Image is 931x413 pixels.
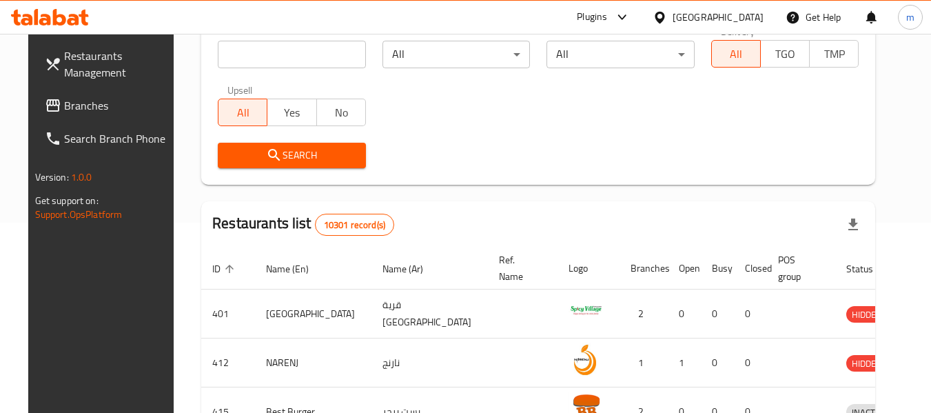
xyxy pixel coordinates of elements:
span: Search [229,147,355,164]
td: قرية [GEOGRAPHIC_DATA] [371,290,488,339]
button: Search [218,143,366,168]
span: Restaurants Management [64,48,173,81]
div: HIDDEN [846,306,888,323]
button: TGO [760,40,810,68]
span: TGO [766,44,804,64]
div: [GEOGRAPHIC_DATA] [673,10,764,25]
button: No [316,99,366,126]
a: Search Branch Phone [34,122,184,155]
td: 0 [668,290,701,339]
td: 0 [734,290,767,339]
td: 0 [734,339,767,387]
td: 1 [668,339,701,387]
button: Yes [267,99,316,126]
a: Branches [34,89,184,122]
th: Busy [701,248,734,290]
input: Search for restaurant name or ID.. [218,41,366,68]
img: Spicy Village [569,294,603,328]
td: 412 [201,339,255,387]
span: Branches [64,97,173,114]
span: HIDDEN [846,307,888,323]
div: All [382,41,531,68]
span: Ref. Name [499,252,541,285]
div: All [546,41,695,68]
a: Support.OpsPlatform [35,205,123,223]
button: All [218,99,267,126]
span: All [224,103,262,123]
div: Export file [837,208,870,241]
span: Name (Ar) [382,261,441,277]
div: HIDDEN [846,355,888,372]
th: Branches [620,248,668,290]
span: Name (En) [266,261,327,277]
span: m [906,10,914,25]
td: 1 [620,339,668,387]
h2: Restaurants list [212,213,394,236]
span: HIDDEN [846,356,888,372]
span: Yes [273,103,311,123]
span: 10301 record(s) [316,219,393,232]
td: نارنج [371,339,488,387]
span: Search Branch Phone [64,130,173,147]
div: Total records count [315,214,394,236]
span: No [323,103,360,123]
th: Closed [734,248,767,290]
span: Status [846,261,891,277]
td: 0 [701,290,734,339]
span: ID [212,261,238,277]
img: NARENJ [569,343,603,377]
td: 0 [701,339,734,387]
td: NARENJ [255,339,371,387]
label: Delivery [721,26,755,36]
button: TMP [809,40,859,68]
th: Open [668,248,701,290]
a: Restaurants Management [34,39,184,89]
span: Get support on: [35,192,99,210]
span: TMP [815,44,853,64]
label: Upsell [227,85,253,94]
span: 1.0.0 [71,168,92,186]
th: Logo [557,248,620,290]
td: 2 [620,290,668,339]
td: 401 [201,290,255,339]
div: Plugins [577,9,607,26]
span: Version: [35,168,69,186]
span: All [717,44,755,64]
button: All [711,40,761,68]
span: POS group [778,252,819,285]
td: [GEOGRAPHIC_DATA] [255,290,371,339]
